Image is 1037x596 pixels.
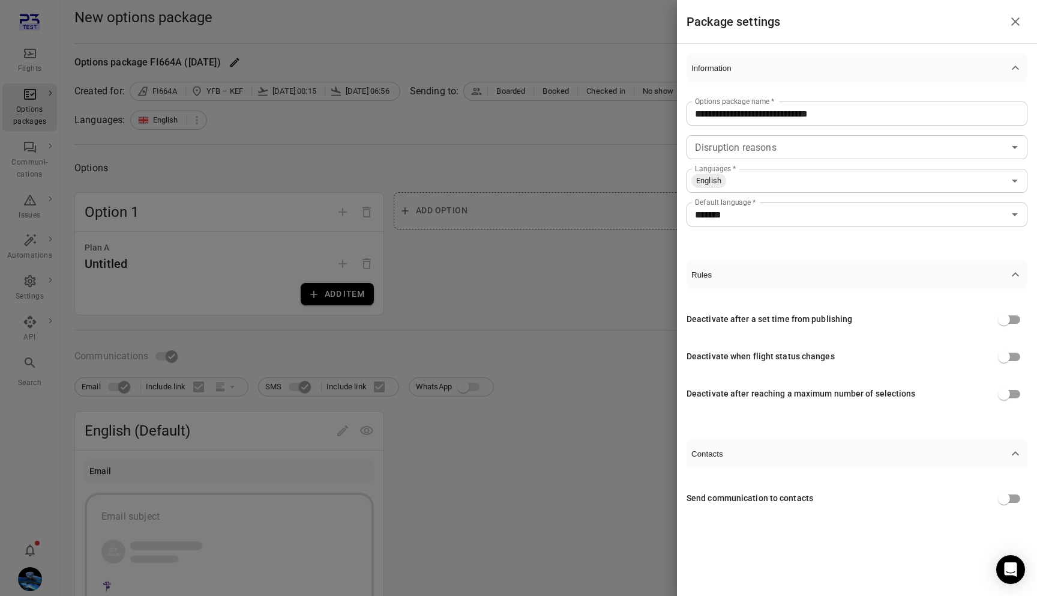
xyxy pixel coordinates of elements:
div: Send communication to contacts [687,492,813,505]
button: Open [1006,206,1023,223]
button: Close drawer [1003,10,1027,34]
button: Open [1006,139,1023,156]
span: Contacts [691,449,1008,458]
button: Information [687,53,1027,82]
button: Contacts [687,439,1027,468]
label: Default language [695,197,756,207]
span: English [691,175,726,187]
div: Open Intercom Messenger [996,555,1025,584]
span: Information [691,64,1008,73]
h1: Package settings [687,12,780,31]
div: Deactivate when flight status changes [687,350,835,363]
div: Deactivate after reaching a maximum number of selections [687,388,916,401]
div: Contacts [687,468,1027,529]
label: Languages [695,163,736,174]
button: Open [1006,172,1023,189]
div: Information [687,82,1027,246]
label: Options package name [695,96,774,106]
span: Rules [691,270,1008,279]
div: Rules [687,289,1027,425]
button: Rules [687,260,1027,289]
div: Deactivate after a set time from publishing [687,313,852,326]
